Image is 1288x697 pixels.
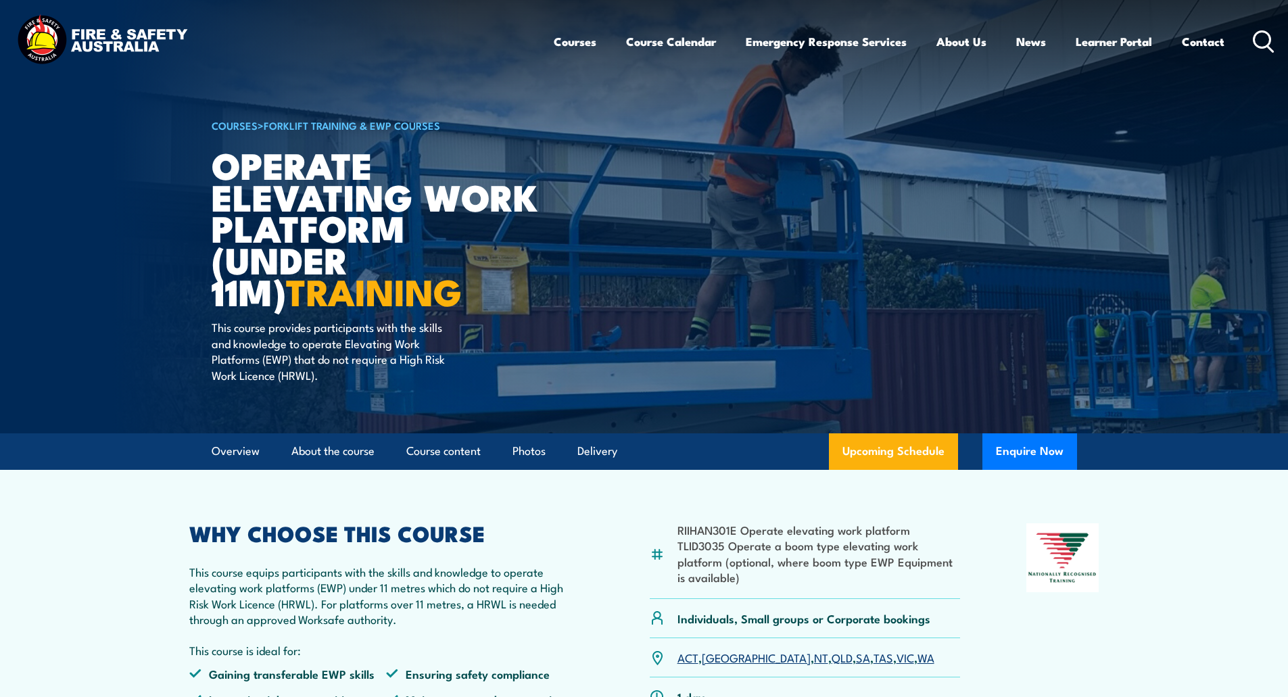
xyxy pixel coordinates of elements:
[626,24,716,59] a: Course Calendar
[212,149,546,307] h1: Operate Elevating Work Platform (under 11m)
[189,523,584,542] h2: WHY CHOOSE THIS COURSE
[677,522,961,537] li: RIIHAN301E Operate elevating work platform
[264,118,440,133] a: Forklift Training & EWP Courses
[212,319,458,383] p: This course provides participants with the skills and knowledge to operate Elevating Work Platfor...
[291,433,375,469] a: About the course
[212,433,260,469] a: Overview
[856,649,870,665] a: SA
[832,649,853,665] a: QLD
[677,610,930,626] p: Individuals, Small groups or Corporate bookings
[982,433,1077,470] button: Enquire Now
[406,433,481,469] a: Course content
[1026,523,1099,592] img: Nationally Recognised Training logo.
[677,650,934,665] p: , , , , , , ,
[677,537,961,585] li: TLID3035 Operate a boom type elevating work platform (optional, where boom type EWP Equipment is ...
[189,642,584,658] p: This course is ideal for:
[212,117,546,133] h6: >
[189,564,584,627] p: This course equips participants with the skills and knowledge to operate elevating work platforms...
[917,649,934,665] a: WA
[286,262,462,318] strong: TRAINING
[386,666,583,681] li: Ensuring safety compliance
[829,433,958,470] a: Upcoming Schedule
[936,24,986,59] a: About Us
[189,666,387,681] li: Gaining transferable EWP skills
[677,649,698,665] a: ACT
[1076,24,1152,59] a: Learner Portal
[554,24,596,59] a: Courses
[212,118,258,133] a: COURSES
[814,649,828,665] a: NT
[1182,24,1224,59] a: Contact
[702,649,811,665] a: [GEOGRAPHIC_DATA]
[512,433,546,469] a: Photos
[897,649,914,665] a: VIC
[1016,24,1046,59] a: News
[577,433,617,469] a: Delivery
[874,649,893,665] a: TAS
[746,24,907,59] a: Emergency Response Services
